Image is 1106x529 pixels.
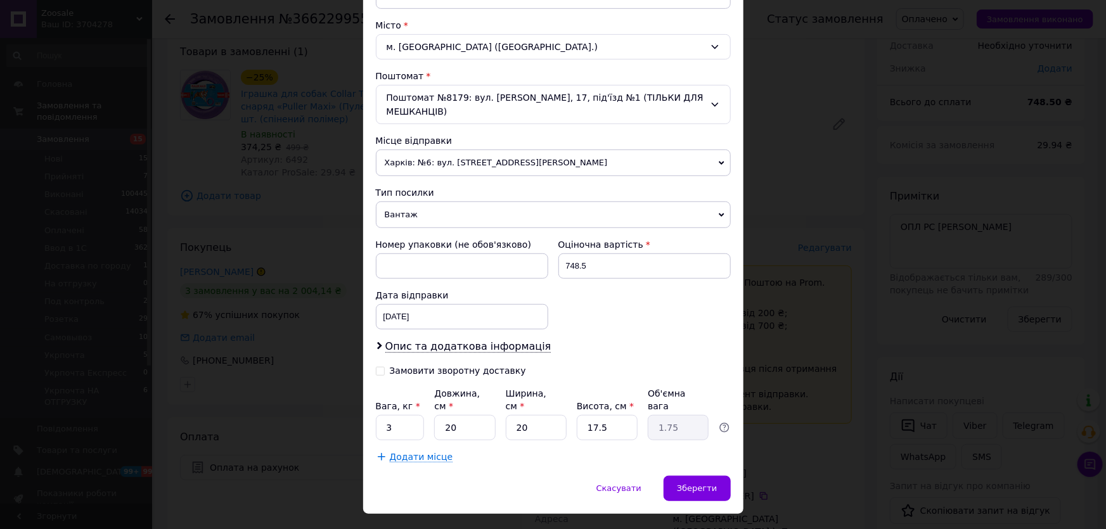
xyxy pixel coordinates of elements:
[577,401,634,411] label: Висота, см
[558,238,731,251] div: Оціночна вартість
[376,34,731,60] div: м. [GEOGRAPHIC_DATA] ([GEOGRAPHIC_DATA].)
[376,201,731,228] span: Вантаж
[376,401,420,411] label: Вага, кг
[376,238,548,251] div: Номер упаковки (не обов'язково)
[376,70,731,82] div: Поштомат
[390,452,453,462] span: Додати місце
[677,483,717,493] span: Зберегти
[648,387,709,412] div: Об'ємна вага
[596,483,641,493] span: Скасувати
[506,388,546,411] label: Ширина, см
[376,188,434,198] span: Тип посилки
[376,85,731,124] div: Поштомат №8179: вул. [PERSON_NAME], 17, під'їзд №1 (ТІЛЬКИ ДЛЯ МЕШКАНЦІВ)
[385,340,551,353] span: Опис та додаткова інформація
[376,136,453,146] span: Місце відправки
[376,150,731,176] span: Харків: №6: вул. [STREET_ADDRESS][PERSON_NAME]
[390,366,526,376] div: Замовити зворотну доставку
[434,388,480,411] label: Довжина, см
[376,19,731,32] div: Місто
[376,289,548,302] div: Дата відправки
